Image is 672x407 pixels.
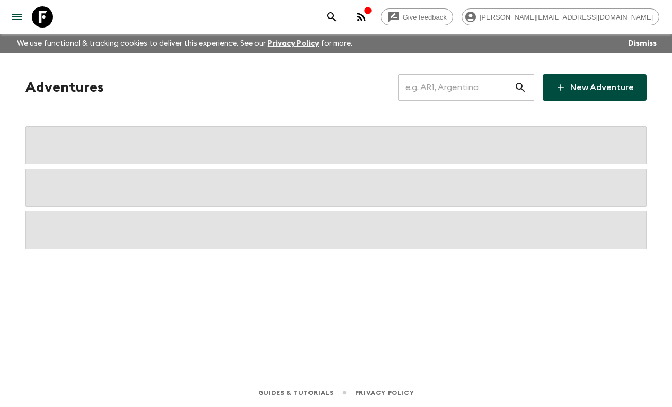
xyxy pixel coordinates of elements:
button: search adventures [321,6,342,28]
span: [PERSON_NAME][EMAIL_ADDRESS][DOMAIN_NAME] [474,13,659,21]
p: We use functional & tracking cookies to deliver this experience. See our for more. [13,34,357,53]
h1: Adventures [25,77,104,98]
a: New Adventure [543,74,647,101]
span: Give feedback [397,13,453,21]
button: menu [6,6,28,28]
div: [PERSON_NAME][EMAIL_ADDRESS][DOMAIN_NAME] [462,8,659,25]
a: Privacy Policy [355,387,414,399]
a: Guides & Tutorials [258,387,334,399]
a: Give feedback [381,8,453,25]
input: e.g. AR1, Argentina [398,73,514,102]
a: Privacy Policy [268,40,319,47]
button: Dismiss [625,36,659,51]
